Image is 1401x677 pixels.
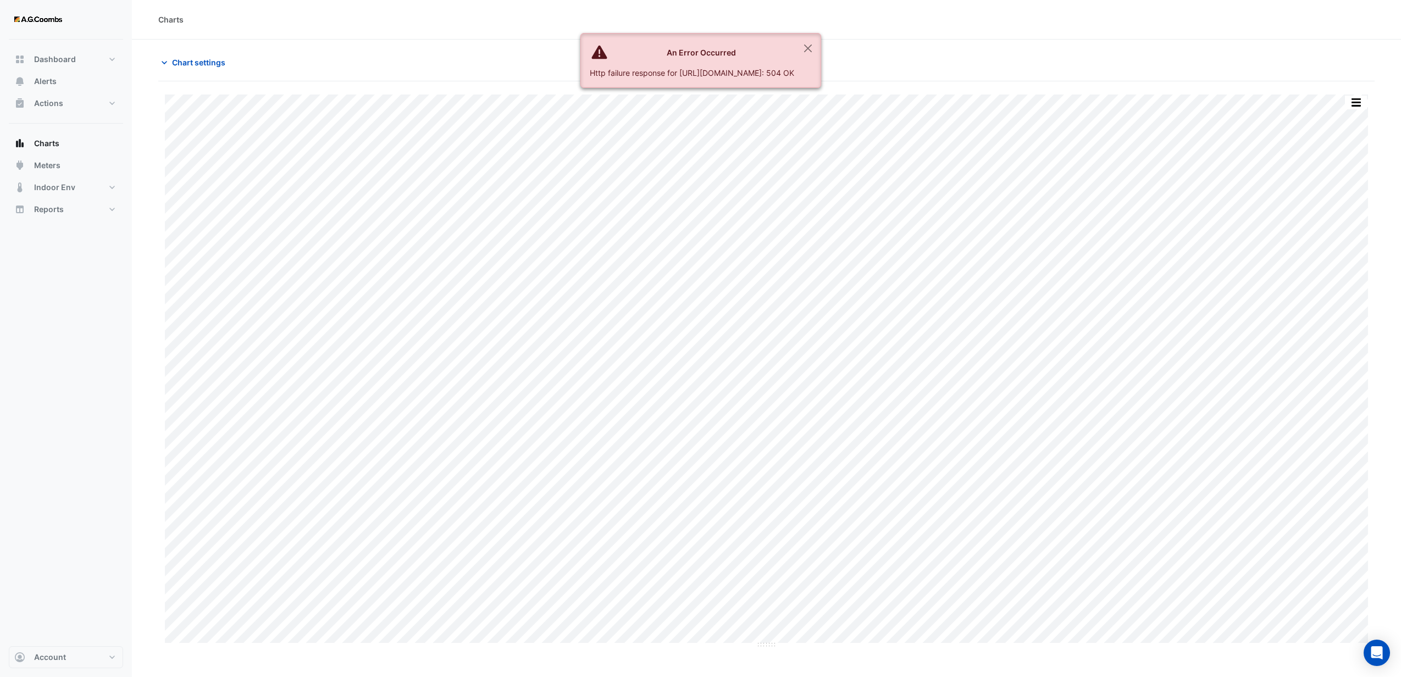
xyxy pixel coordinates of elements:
span: Alerts [34,76,57,87]
button: Meters [9,154,123,176]
span: Indoor Env [34,182,75,193]
span: Dashboard [34,54,76,65]
span: Account [34,652,66,663]
button: Charts [9,132,123,154]
button: Actions [9,92,123,114]
button: Dashboard [9,48,123,70]
button: Reports [9,198,123,220]
button: Account [9,646,123,668]
div: Http failure response for [URL][DOMAIN_NAME]: 504 OK [590,67,794,79]
app-icon: Dashboard [14,54,25,65]
button: Indoor Env [9,176,123,198]
span: Meters [34,160,60,171]
app-icon: Reports [14,204,25,215]
button: Alerts [9,70,123,92]
app-icon: Meters [14,160,25,171]
app-icon: Indoor Env [14,182,25,193]
span: Charts [34,138,59,149]
div: Charts [158,14,184,25]
button: Close [795,34,821,63]
button: Chart settings [158,53,232,72]
span: Actions [34,98,63,109]
div: Open Intercom Messenger [1364,640,1390,666]
span: Chart settings [172,57,225,68]
strong: An Error Occurred [667,48,736,57]
app-icon: Alerts [14,76,25,87]
img: Company Logo [13,9,63,31]
button: More Options [1345,96,1367,109]
app-icon: Charts [14,138,25,149]
span: Reports [34,204,64,215]
app-icon: Actions [14,98,25,109]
